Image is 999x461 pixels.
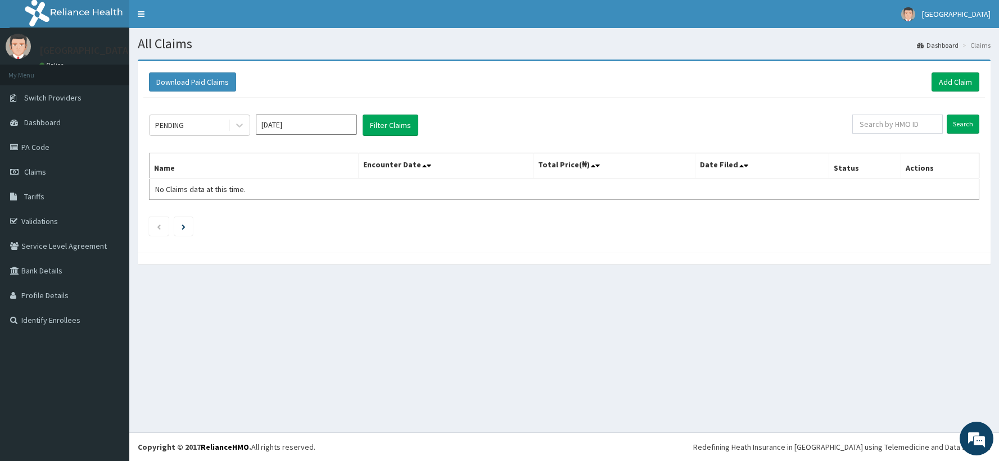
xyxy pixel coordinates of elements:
th: Status [829,153,901,179]
th: Total Price(₦) [533,153,695,179]
div: PENDING [155,120,184,131]
a: RelianceHMO [201,442,249,452]
p: [GEOGRAPHIC_DATA] [39,45,132,56]
input: Select Month and Year [256,115,357,135]
li: Claims [960,40,991,50]
th: Encounter Date [358,153,533,179]
img: User Image [6,34,31,59]
img: User Image [901,7,915,21]
th: Name [150,153,359,179]
span: Claims [24,167,46,177]
strong: Copyright © 2017 . [138,442,251,452]
th: Actions [901,153,979,179]
span: [GEOGRAPHIC_DATA] [922,9,991,19]
footer: All rights reserved. [129,432,999,461]
h1: All Claims [138,36,991,51]
span: Tariffs [24,191,44,202]
th: Date Filed [695,153,829,179]
span: Dashboard [24,117,61,127]
a: Dashboard [917,40,959,50]
button: Filter Claims [363,115,418,136]
a: Previous page [156,221,161,231]
a: Next page [182,221,186,231]
a: Add Claim [932,72,979,92]
a: Online [39,61,66,69]
span: Switch Providers [24,93,82,103]
input: Search [947,115,979,134]
input: Search by HMO ID [852,115,943,134]
button: Download Paid Claims [149,72,236,92]
span: No Claims data at this time. [155,184,246,194]
div: Redefining Heath Insurance in [GEOGRAPHIC_DATA] using Telemedicine and Data Science! [693,441,991,453]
